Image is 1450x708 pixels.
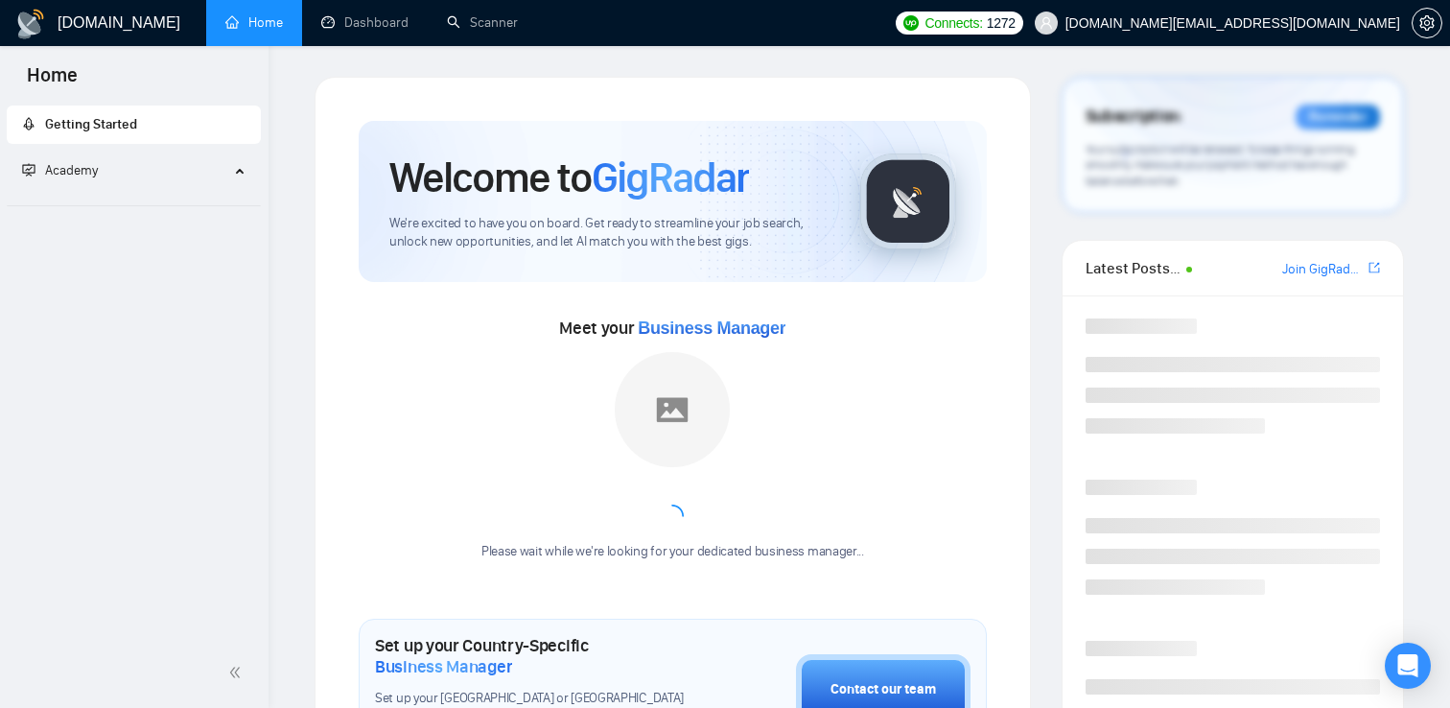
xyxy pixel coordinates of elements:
span: rocket [22,117,35,130]
span: GigRadar [592,152,749,203]
span: Business Manager [375,656,512,677]
span: Home [12,61,93,102]
a: dashboardDashboard [321,14,409,31]
span: export [1368,260,1380,275]
h1: Set up your Country-Specific [375,635,700,677]
img: gigradar-logo.png [860,153,956,249]
a: homeHome [225,14,283,31]
img: placeholder.png [615,352,730,467]
div: Please wait while we're looking for your dedicated business manager... [470,543,876,561]
div: Contact our team [830,679,936,700]
a: Join GigRadar Slack Community [1282,259,1365,280]
h1: Welcome to [389,152,749,203]
span: Academy [22,162,98,178]
li: Getting Started [7,106,261,144]
span: Subscription [1086,101,1181,133]
a: export [1368,259,1380,277]
span: Getting Started [45,116,137,132]
span: 1272 [987,12,1016,34]
span: Your subscription will be renewed. To keep things running smoothly, make sure your payment method... [1086,142,1355,188]
li: Academy Homepage [7,198,261,210]
div: Open Intercom Messenger [1385,643,1431,689]
span: Academy [45,162,98,178]
span: Latest Posts from the GigRadar Community [1086,256,1181,280]
span: user [1040,16,1053,30]
img: upwork-logo.png [903,15,919,31]
img: logo [15,9,46,39]
span: Business Manager [638,319,785,338]
span: Connects: [924,12,982,34]
span: setting [1413,15,1441,31]
span: Meet your [559,318,785,339]
a: setting [1412,15,1442,31]
div: Reminder [1296,105,1380,130]
a: searchScanner [447,14,518,31]
span: loading [660,504,685,529]
span: double-left [228,663,247,682]
button: setting [1412,8,1442,38]
span: We're excited to have you on board. Get ready to streamline your job search, unlock new opportuni... [389,215,830,251]
span: fund-projection-screen [22,163,35,177]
